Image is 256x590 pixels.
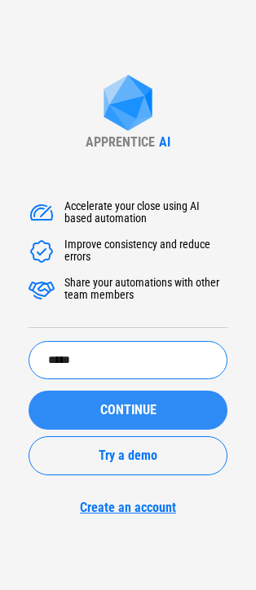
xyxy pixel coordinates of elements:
[64,200,227,226] div: Accelerate your close using AI based automation
[29,500,227,515] a: Create an account
[95,75,161,134] img: Apprentice AI
[100,404,157,417] span: CONTINUE
[86,134,155,150] div: APPRENTICE
[29,436,227,475] button: Try a demo
[29,238,55,264] img: Accelerate
[29,391,227,430] button: CONTINUE
[29,277,55,303] img: Accelerate
[159,134,170,150] div: AI
[99,449,157,462] span: Try a demo
[64,277,227,303] div: Share your automations with other team members
[64,238,227,264] div: Improve consistency and reduce errors
[29,200,55,226] img: Accelerate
